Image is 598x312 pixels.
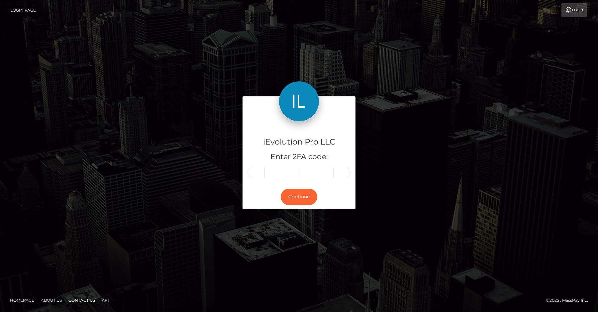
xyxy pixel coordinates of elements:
a: Contact Us [66,295,98,305]
a: Login Page [10,3,36,17]
a: Login [561,3,587,17]
button: Continue [281,189,317,205]
a: About Us [38,295,64,305]
a: Homepage [7,295,37,305]
div: © 2025 , MassPay Inc. [546,297,593,304]
img: iEvolution Pro LLC [279,81,319,121]
h4: iEvolution Pro LLC [248,136,350,148]
a: API [99,295,112,305]
h5: Enter 2FA code: [248,152,350,162]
